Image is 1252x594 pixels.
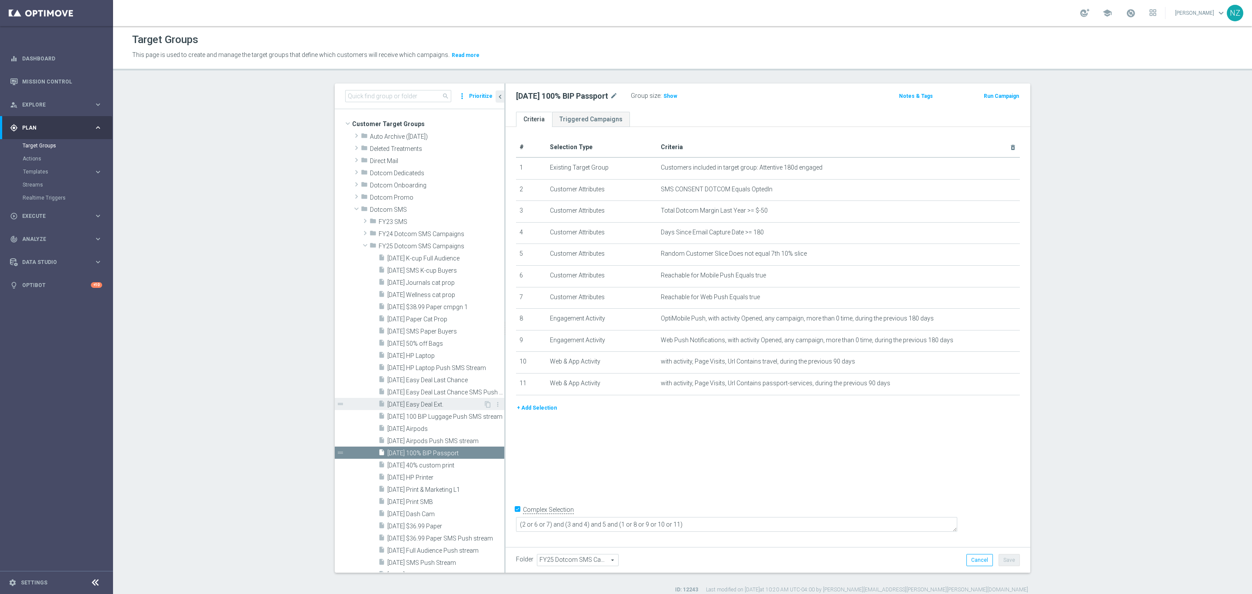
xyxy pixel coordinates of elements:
[516,265,546,287] td: 6
[516,112,552,127] a: Criteria
[361,205,368,215] i: folder
[10,281,18,289] i: lightbulb
[496,93,504,101] i: chevron_left
[132,33,198,46] h1: Target Groups
[10,101,94,109] div: Explore
[132,51,450,58] span: This page is used to create and manage the target groups that define which customers will receive...
[23,181,90,188] a: Streams
[10,124,18,132] i: gps_fixed
[387,486,504,494] span: 10.2.25 Print &amp; Marketing L1
[22,260,94,265] span: Data Studio
[387,291,504,299] span: 1.31.25 Wellness cat prop
[10,124,94,132] div: Plan
[387,267,504,274] span: 1.13.25 SMS K-cup Buyers
[387,364,504,372] span: 10.10.25 HP Laptop Push SMS Stream
[468,90,494,102] button: Prioritize
[10,282,103,289] button: lightbulb Optibot +10
[94,235,102,243] i: keyboard_arrow_right
[378,485,385,495] i: insert_drive_file
[378,449,385,459] i: insert_drive_file
[23,178,112,191] div: Streams
[10,236,103,243] div: track_changes Analyze keyboard_arrow_right
[387,523,504,530] span: 10.6.25 $36.99 Paper
[546,265,657,287] td: Customer Attributes
[22,274,91,297] a: Optibot
[387,377,504,384] span: 10.11.25 Easy Deal Last Chance
[10,78,103,85] button: Mission Control
[898,91,934,101] button: Notes & Tags
[10,274,102,297] div: Optibot
[378,376,385,386] i: insert_drive_file
[546,244,657,266] td: Customer Attributes
[387,340,504,347] span: 10.1.25 50% off Bags
[378,473,385,483] i: insert_drive_file
[546,352,657,374] td: Web & App Activity
[516,222,546,244] td: 4
[352,118,504,130] span: Customer Target Groups
[516,403,558,413] button: + Add Selection
[631,92,660,100] label: Group size
[378,400,385,410] i: insert_drive_file
[9,579,17,587] i: settings
[516,287,546,309] td: 7
[516,309,546,330] td: 8
[516,91,608,101] h2: [DATE] 100% BIP Passport
[387,328,504,335] span: 1.7.25 SMS Paper Buyers
[23,191,112,204] div: Realtime Triggers
[10,213,103,220] button: play_circle_outline Execute keyboard_arrow_right
[1009,144,1016,151] i: delete_forever
[10,259,103,266] div: Data Studio keyboard_arrow_right
[23,155,90,162] a: Actions
[387,559,504,567] span: 10.7.25 SMS Push Stream
[999,554,1020,566] button: Save
[663,93,677,99] span: Show
[23,152,112,165] div: Actions
[22,47,102,70] a: Dashboard
[22,70,102,93] a: Mission Control
[378,461,385,471] i: insert_drive_file
[484,401,491,408] i: Duplicate Target group
[379,230,504,238] span: FY24 Dotcom SMS Campaigns
[387,437,504,445] span: 10.14.25 Airpods Push SMS stream
[387,389,504,396] span: 10.11.25 Easy Deal Last Chance SMS Push Stream
[378,339,385,349] i: insert_drive_file
[94,258,102,266] i: keyboard_arrow_right
[546,373,657,395] td: Web & App Activity
[22,214,94,219] span: Execute
[10,55,103,62] div: equalizer Dashboard
[10,101,103,108] button: person_search Explore keyboard_arrow_right
[661,272,766,279] span: Reachable for Mobile Push Equals true
[370,230,376,240] i: folder
[661,143,683,150] span: Criteria
[379,218,504,226] span: FY23 SMS
[10,124,103,131] button: gps_fixed Plan keyboard_arrow_right
[387,547,504,554] span: 10.7.25 Full Audience Push stream
[361,157,368,167] i: folder
[546,179,657,201] td: Customer Attributes
[661,186,773,193] span: SMS CONSENT DOTCOM Equals OptedIn
[661,229,764,236] span: Days Since Email Capture Date >= 180
[94,212,102,220] i: keyboard_arrow_right
[10,212,18,220] i: play_circle_outline
[378,546,385,556] i: insert_drive_file
[370,133,504,140] span: Auto Archive (2025-09-10)
[10,235,18,243] i: track_changes
[378,290,385,300] i: insert_drive_file
[378,254,385,264] i: insert_drive_file
[1174,7,1227,20] a: [PERSON_NAME]keyboard_arrow_down
[10,258,94,266] div: Data Studio
[378,412,385,422] i: insert_drive_file
[361,132,368,142] i: folder
[10,70,102,93] div: Mission Control
[22,125,94,130] span: Plan
[546,309,657,330] td: Engagement Activity
[516,373,546,395] td: 11
[10,212,94,220] div: Execute
[516,137,546,157] th: #
[546,157,657,179] td: Existing Target Group
[378,327,385,337] i: insert_drive_file
[387,352,504,360] span: 10.10.25 HP Laptop
[23,142,90,149] a: Target Groups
